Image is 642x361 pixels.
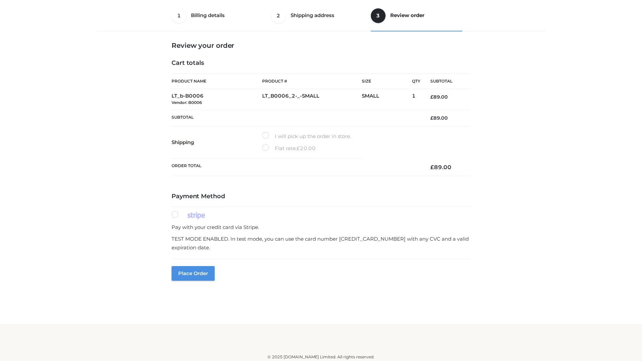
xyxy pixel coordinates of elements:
button: Place order [172,266,215,281]
th: Product # [262,74,362,89]
h4: Cart totals [172,59,470,67]
bdi: 89.00 [430,164,451,170]
th: Subtotal [172,110,420,126]
small: Vendor: B0006 [172,100,202,105]
td: SMALL [362,89,412,110]
th: Size [362,74,409,89]
p: Pay with your credit card via Stripe. [172,223,470,232]
td: 1 [412,89,420,110]
td: LT_B0006_2-_-SMALL [262,89,362,110]
th: Qty [412,74,420,89]
bdi: 89.00 [430,115,448,121]
th: Product Name [172,74,262,89]
label: Flat rate: [262,144,316,153]
th: Shipping [172,126,262,158]
th: Order Total [172,158,420,176]
h4: Payment Method [172,193,470,200]
span: £ [430,115,433,121]
th: Subtotal [420,74,470,89]
span: £ [430,164,434,170]
p: TEST MODE ENABLED. In test mode, you can use the card number [CREDIT_CARD_NUMBER] with any CVC an... [172,235,470,252]
h3: Review your order [172,41,470,49]
span: £ [430,94,433,100]
label: I will pick up the order in store. [262,132,351,141]
bdi: 89.00 [430,94,448,100]
span: £ [297,145,300,151]
bdi: 20.00 [297,145,316,151]
td: LT_b-B0006 [172,89,262,110]
div: © 2025 [DOMAIN_NAME] Limited. All rights reserved. [99,354,543,360]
